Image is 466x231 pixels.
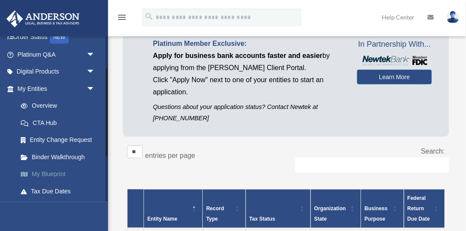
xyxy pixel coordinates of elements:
th: Tax Status: Activate to sort [246,189,310,228]
img: Anderson Advisors Platinum Portal [4,10,82,27]
th: Record Type: Activate to sort [203,189,246,228]
a: Platinum Q&Aarrow_drop_down [6,46,108,63]
span: arrow_drop_down [86,200,104,218]
a: Entity Change Request [12,132,108,149]
span: arrow_drop_down [86,63,104,81]
a: Digital Productsarrow_drop_down [6,63,108,80]
a: Learn More [357,70,432,84]
i: menu [117,12,127,22]
span: Organization State [314,205,346,222]
a: Binder Walkthrough [12,148,108,166]
th: Entity Name: Activate to invert sorting [144,189,203,228]
a: CTA Hub [12,114,108,132]
span: Record Type [206,205,224,222]
p: Click "Apply Now" next to one of your entities to start an application. [153,74,344,98]
span: arrow_drop_down [86,80,104,98]
label: entries per page [145,152,195,159]
div: NEW [50,31,69,44]
img: User Pic [447,11,460,23]
p: by applying from the [PERSON_NAME] Client Portal. [153,50,344,74]
span: Entity Name [147,216,177,222]
a: My Blueprint [12,166,108,183]
a: My Anderson Teamarrow_drop_down [6,200,108,217]
label: Search: [421,148,445,155]
th: Organization State: Activate to sort [310,189,361,228]
a: My Entitiesarrow_drop_down [6,80,108,97]
p: Questions about your application status? Contact Newtek at [PHONE_NUMBER] [153,102,344,123]
a: menu [117,15,127,22]
th: Business Purpose: Activate to sort [361,189,404,228]
i: search [144,12,154,21]
a: Tax Due Dates [12,183,108,200]
a: Overview [12,97,104,115]
span: arrow_drop_down [86,46,104,64]
img: NewtekBankLogoSM.png [361,56,428,65]
p: Platinum Member Exclusive: [153,38,344,50]
span: In Partnership With... [357,38,432,51]
span: Business Purpose [364,205,387,222]
a: Order StatusNEW [6,29,108,46]
span: Tax Status [249,216,275,222]
span: Apply for business bank accounts faster and easier [153,52,322,59]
